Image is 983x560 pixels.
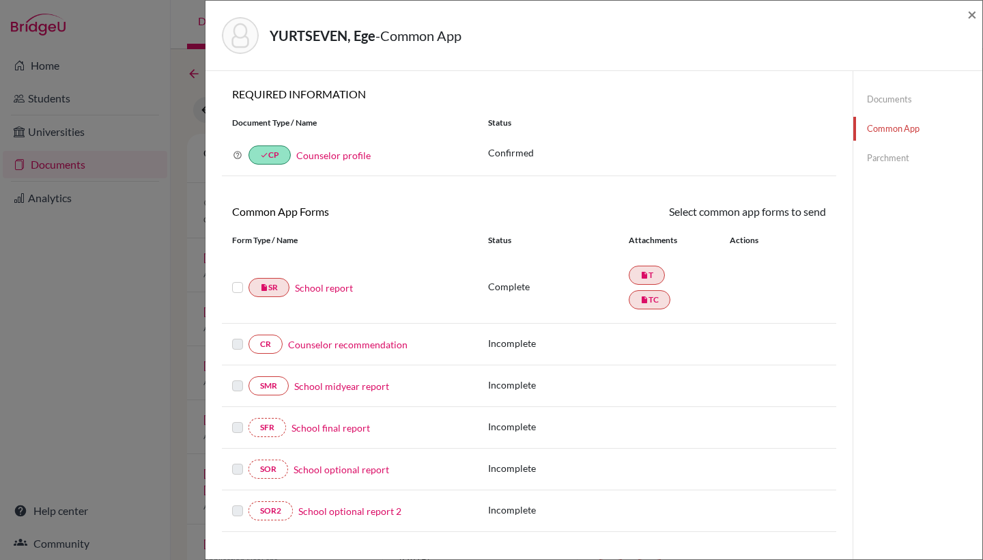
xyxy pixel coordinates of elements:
p: Incomplete [488,503,629,517]
div: Attachments [629,234,713,247]
span: × [967,4,977,24]
button: Close [967,6,977,23]
div: Status [478,117,836,129]
a: School final report [291,421,370,435]
h6: REQUIRED INFORMATION [222,87,836,100]
a: insert_drive_fileSR [248,278,289,297]
i: done [260,151,268,159]
div: Status [488,234,629,247]
p: Confirmed [488,145,826,160]
div: Actions [713,234,798,247]
a: Parchment [853,146,982,170]
a: SOR2 [248,501,293,520]
div: Select common app forms to send [529,204,836,220]
a: SOR [248,460,288,479]
strong: YURTSEVEN, Ege [270,27,375,44]
span: - Common App [375,27,461,44]
div: Document Type / Name [222,117,478,129]
p: Incomplete [488,419,629,434]
a: insert_drive_fileT [629,266,665,285]
p: Complete [488,279,629,294]
a: Common App [853,117,982,141]
a: insert_drive_fileTC [629,290,670,309]
p: Incomplete [488,378,629,392]
h6: Common App Forms [222,205,529,218]
p: Incomplete [488,461,629,475]
a: School report [295,281,353,295]
a: Counselor recommendation [288,337,408,352]
a: SFR [248,418,286,437]
div: Form Type / Name [222,234,478,247]
a: SMR [248,376,289,395]
i: insert_drive_file [640,271,649,279]
a: School optional report 2 [298,504,401,518]
a: School optional report [294,462,389,477]
a: School midyear report [294,379,389,393]
i: insert_drive_file [260,283,268,292]
a: Documents [853,87,982,111]
a: doneCP [248,145,291,165]
a: CR [248,335,283,354]
i: insert_drive_file [640,296,649,304]
a: Counselor profile [296,150,371,161]
p: Incomplete [488,336,629,350]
